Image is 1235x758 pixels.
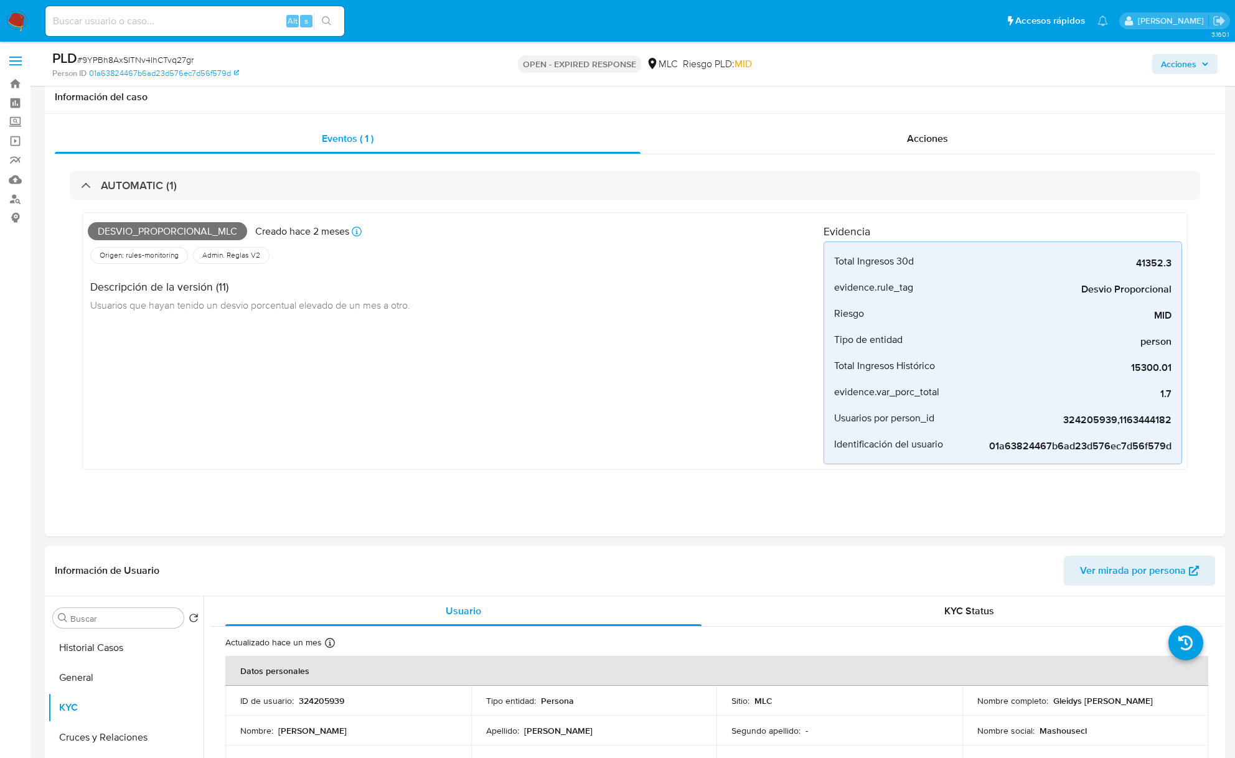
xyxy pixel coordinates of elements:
[304,15,308,27] span: s
[101,179,177,192] h3: AUTOMATIC (1)
[731,695,749,706] p: Sitio :
[70,171,1200,200] div: AUTOMATIC (1)
[90,280,410,294] h4: Descripción de la versión (11)
[240,695,294,706] p: ID de usuario :
[58,613,68,623] button: Buscar
[201,250,261,260] span: Admin. Reglas V2
[1213,14,1226,27] a: Salir
[55,91,1215,103] h1: Información del caso
[944,604,994,618] span: KYC Status
[518,55,641,73] p: OPEN - EXPIRED RESPONSE
[322,131,373,146] span: Eventos ( 1 )
[524,725,593,736] p: [PERSON_NAME]
[805,725,808,736] p: -
[1152,54,1218,74] button: Acciones
[1015,14,1085,27] span: Accesos rápidos
[907,131,948,146] span: Acciones
[45,13,344,29] input: Buscar usuario o caso...
[48,633,204,663] button: Historial Casos
[446,604,481,618] span: Usuario
[541,695,574,706] p: Persona
[225,656,1208,686] th: Datos personales
[48,693,204,723] button: KYC
[240,725,273,736] p: Nombre :
[77,54,194,66] span: # 9YPBh8AxSITNv4IhCTvq27gr
[1138,15,1208,27] p: nicolas.luzardo@mercadolibre.com
[90,298,410,312] span: Usuarios que hayan tenido un desvio porcentual elevado de un mes a otro.
[98,250,180,260] span: Origen: rules-monitoring
[1064,556,1215,586] button: Ver mirada por persona
[683,57,752,71] span: Riesgo PLD:
[55,564,159,577] h1: Información de Usuario
[189,613,199,627] button: Volver al orden por defecto
[88,222,247,241] span: Desvio_proporcional_mlc
[1053,695,1153,706] p: Gleidys [PERSON_NAME]
[255,225,349,238] p: Creado hace 2 meses
[288,15,298,27] span: Alt
[1097,16,1108,26] a: Notificaciones
[486,695,536,706] p: Tipo entidad :
[48,663,204,693] button: General
[225,637,322,648] p: Actualizado hace un mes
[299,695,344,706] p: 324205939
[977,695,1048,706] p: Nombre completo :
[1161,54,1196,74] span: Acciones
[977,725,1035,736] p: Nombre social :
[278,725,347,736] p: [PERSON_NAME]
[486,725,519,736] p: Apellido :
[70,613,179,624] input: Buscar
[1040,725,1087,736] p: Mashousecl
[52,48,77,68] b: PLD
[735,57,752,71] span: MID
[52,68,87,79] b: Person ID
[48,723,204,752] button: Cruces y Relaciones
[754,695,772,706] p: MLC
[1080,556,1186,586] span: Ver mirada por persona
[731,725,801,736] p: Segundo apellido :
[314,12,339,30] button: search-icon
[646,57,678,71] div: MLC
[89,68,239,79] a: 01a63824467b6ad23d576ec7d56f579d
